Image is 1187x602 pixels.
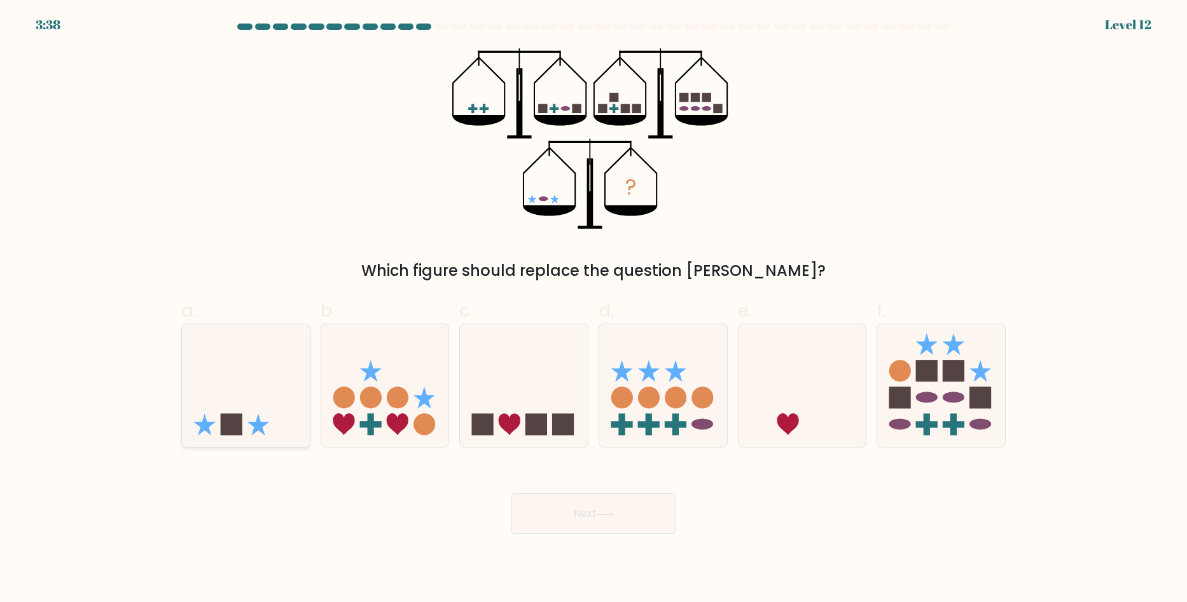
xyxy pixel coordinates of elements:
[36,15,60,34] div: 3:38
[599,298,614,323] span: d.
[1105,15,1151,34] div: Level 12
[877,298,885,323] span: f.
[738,298,752,323] span: e.
[321,298,336,323] span: b.
[459,298,473,323] span: c.
[511,493,676,534] button: Next
[181,298,197,323] span: a.
[625,172,637,202] tspan: ?
[189,259,998,282] div: Which figure should replace the question [PERSON_NAME]?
